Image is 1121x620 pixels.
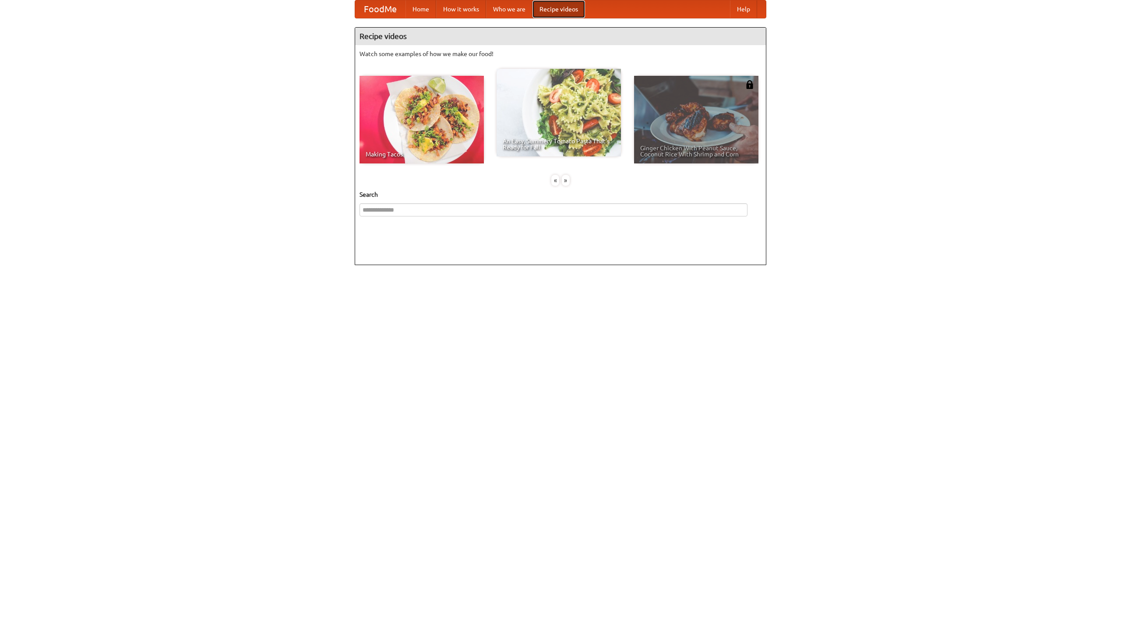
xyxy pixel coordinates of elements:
div: » [562,175,570,186]
div: « [551,175,559,186]
h4: Recipe videos [355,28,766,45]
span: An Easy, Summery Tomato Pasta That's Ready for Fall [503,138,615,150]
span: Making Tacos [366,151,478,157]
a: Making Tacos [360,76,484,163]
a: Help [730,0,757,18]
a: How it works [436,0,486,18]
h5: Search [360,190,761,199]
p: Watch some examples of how we make our food! [360,50,761,58]
a: Recipe videos [532,0,585,18]
a: An Easy, Summery Tomato Pasta That's Ready for Fall [497,69,621,156]
img: 483408.png [745,80,754,89]
a: FoodMe [355,0,405,18]
a: Home [405,0,436,18]
a: Who we are [486,0,532,18]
